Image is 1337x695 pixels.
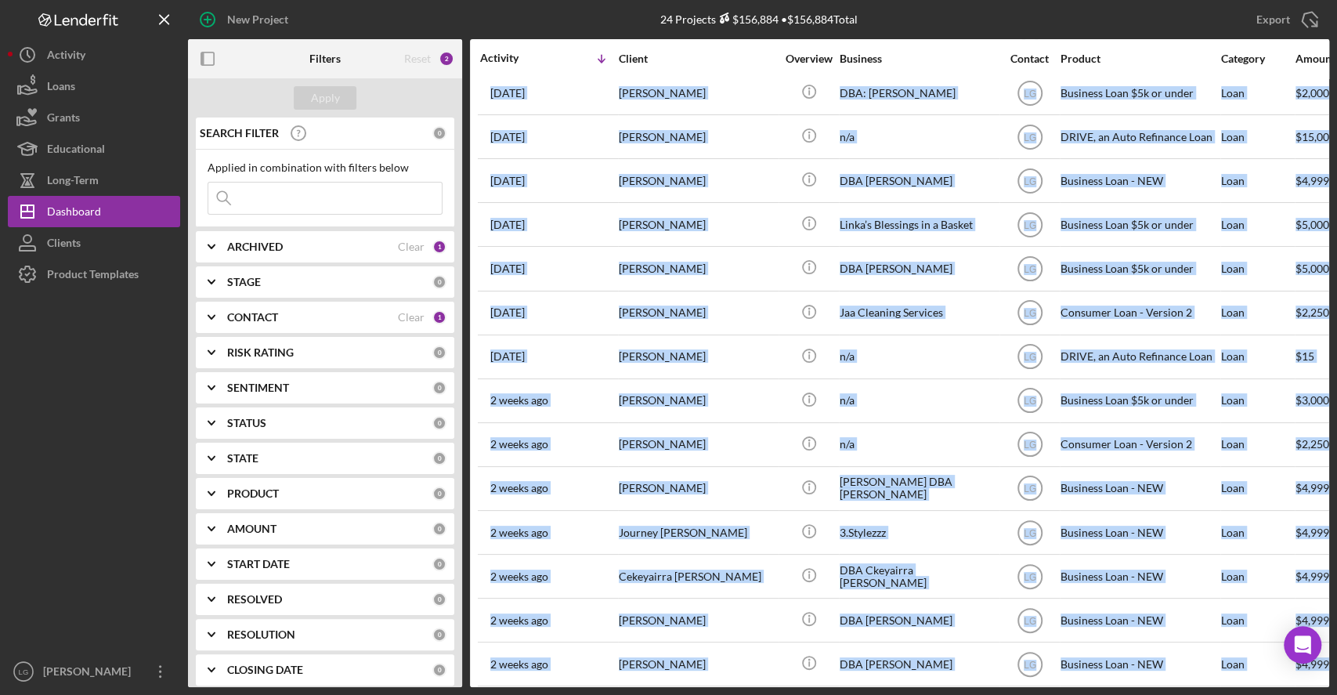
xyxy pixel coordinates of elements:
[311,86,340,110] div: Apply
[1295,657,1329,671] span: $4,999
[490,350,525,363] time: 2025-09-19 14:46
[619,160,775,201] div: [PERSON_NAME]
[840,204,996,245] div: Linka’s Blessings in a Basket
[398,311,425,324] div: Clear
[227,276,261,288] b: STAGE
[432,275,446,289] div: 0
[1241,4,1329,35] button: Export
[1221,72,1294,114] div: Loan
[47,165,99,200] div: Long-Term
[227,346,294,359] b: RISK RATING
[619,643,775,685] div: [PERSON_NAME]
[1295,174,1329,187] span: $4,999
[840,468,996,509] div: [PERSON_NAME] DBA [PERSON_NAME]
[1061,72,1217,114] div: Business Loan $5k or under
[8,133,180,165] a: Educational
[1061,292,1217,334] div: Consumer Loan - Version 2
[840,292,996,334] div: Jaa Cleaning Services
[840,336,996,378] div: n/a
[1284,626,1321,664] div: Open Intercom Messenger
[47,71,75,106] div: Loans
[188,4,304,35] button: New Project
[1221,380,1294,422] div: Loan
[227,452,258,465] b: STATE
[227,417,266,429] b: STATUS
[1023,440,1035,451] text: LG
[8,102,180,133] button: Grants
[619,380,775,422] div: [PERSON_NAME]
[1295,86,1329,100] span: $2,000
[1221,643,1294,685] div: Loan
[490,87,525,100] time: 2025-09-26 15:05
[660,13,858,26] div: 24 Projects • $156,884 Total
[309,52,341,65] b: Filters
[432,346,446,360] div: 0
[490,262,525,275] time: 2025-09-22 15:49
[1061,204,1217,245] div: Business Loan $5k or under
[619,52,775,65] div: Client
[432,126,446,140] div: 0
[294,86,356,110] button: Apply
[227,4,288,35] div: New Project
[1061,52,1217,65] div: Product
[840,599,996,641] div: DBA [PERSON_NAME]
[840,380,996,422] div: n/a
[1000,52,1059,65] div: Contact
[840,248,996,289] div: DBA [PERSON_NAME]
[227,241,283,253] b: ARCHIVED
[840,643,996,685] div: DBA [PERSON_NAME]
[619,248,775,289] div: [PERSON_NAME]
[716,13,779,26] div: $156,884
[1221,52,1294,65] div: Category
[1061,599,1217,641] div: Business Loan - NEW
[8,165,180,196] button: Long-Term
[1221,336,1294,378] div: Loan
[1023,88,1035,99] text: LG
[1023,176,1035,186] text: LG
[1221,204,1294,245] div: Loan
[1061,116,1217,157] div: DRIVE, an Auto Refinance Loan
[432,522,446,536] div: 0
[1295,481,1329,494] span: $4,999
[432,557,446,571] div: 0
[1061,512,1217,553] div: Business Loan - NEW
[1295,393,1329,407] span: $3,000
[490,306,525,319] time: 2025-09-19 16:23
[8,71,180,102] button: Loans
[432,663,446,677] div: 0
[1023,527,1035,538] text: LG
[1295,526,1329,539] span: $4,999
[1023,659,1035,670] text: LG
[840,424,996,465] div: n/a
[1221,248,1294,289] div: Loan
[490,394,548,407] time: 2025-09-18 18:27
[1023,219,1035,230] text: LG
[47,227,81,262] div: Clients
[8,196,180,227] button: Dashboard
[227,382,289,394] b: SENTIMENT
[1061,556,1217,597] div: Business Loan - NEW
[1256,4,1290,35] div: Export
[47,133,105,168] div: Educational
[19,668,29,676] text: LG
[490,131,525,143] time: 2025-09-24 21:27
[8,227,180,259] a: Clients
[432,416,446,430] div: 0
[8,39,180,71] button: Activity
[1023,264,1035,275] text: LG
[1221,116,1294,157] div: Loan
[39,656,141,691] div: [PERSON_NAME]
[8,259,180,290] button: Product Templates
[619,204,775,245] div: [PERSON_NAME]
[1061,160,1217,201] div: Business Loan - NEW
[840,116,996,157] div: n/a
[1061,336,1217,378] div: DRIVE, an Auto Refinance Loan
[1061,424,1217,465] div: Consumer Loan - Version 2
[840,72,996,114] div: DBA: [PERSON_NAME]
[227,593,282,606] b: RESOLVED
